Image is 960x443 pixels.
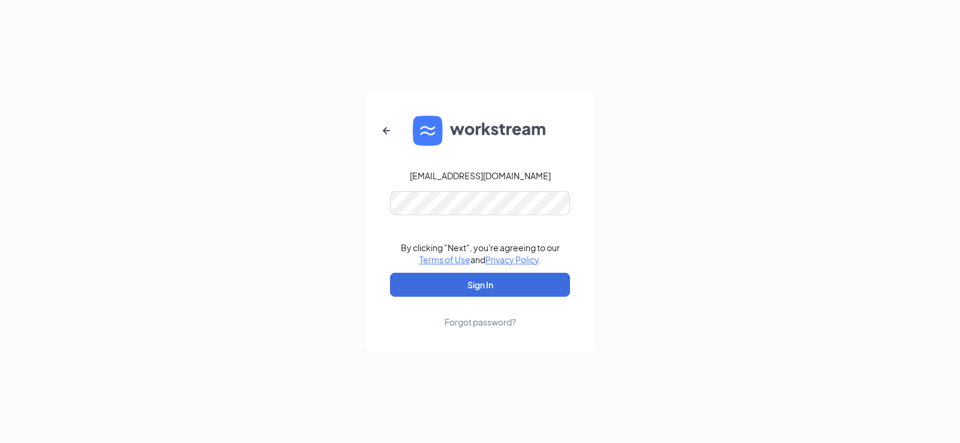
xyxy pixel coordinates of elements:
[445,316,516,328] div: Forgot password?
[390,273,570,297] button: Sign In
[413,116,547,146] img: WS logo and Workstream text
[485,254,539,265] a: Privacy Policy
[379,123,394,138] svg: ArrowLeftNew
[410,170,551,182] div: [EMAIL_ADDRESS][DOMAIN_NAME]
[401,242,560,266] div: By clicking "Next", you're agreeing to our and .
[419,254,470,265] a: Terms of Use
[372,116,401,145] button: ArrowLeftNew
[445,297,516,328] a: Forgot password?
